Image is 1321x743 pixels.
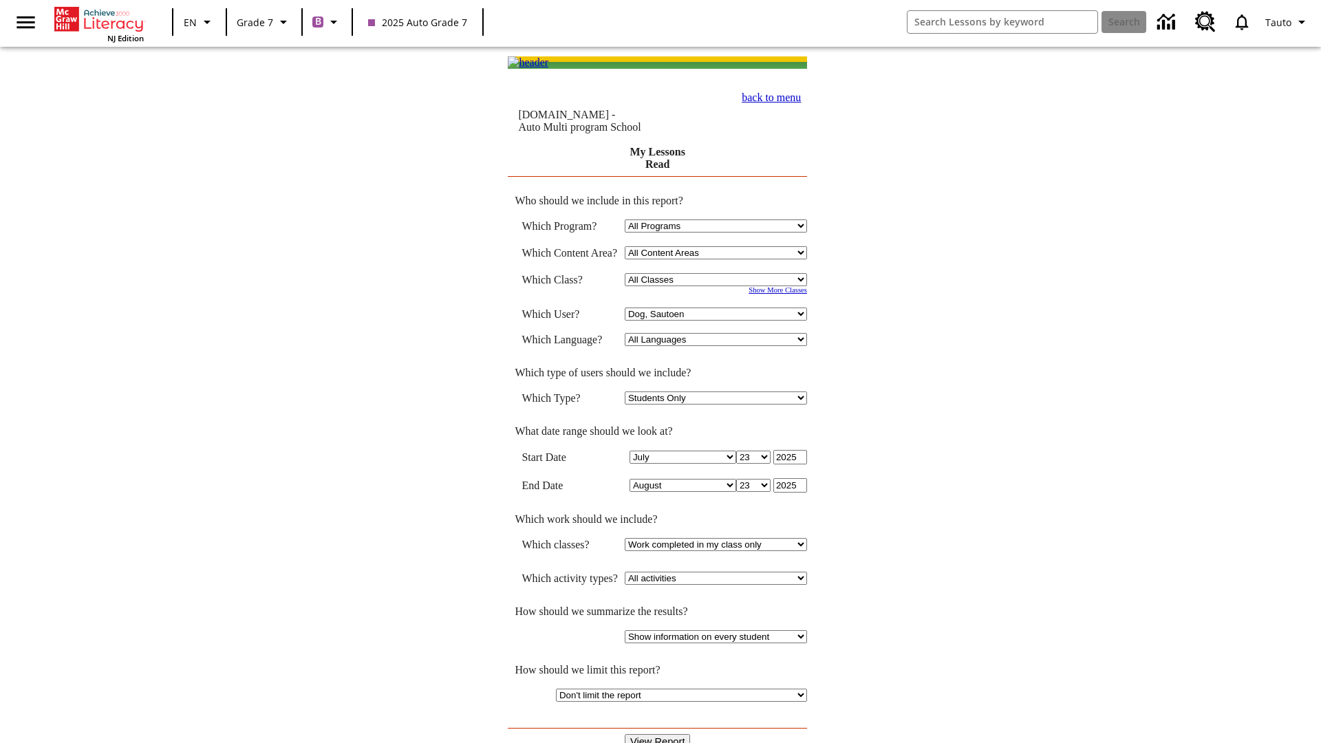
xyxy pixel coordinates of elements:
[522,308,618,321] td: Which User?
[518,109,693,133] td: [DOMAIN_NAME] -
[907,11,1097,33] input: search field
[522,219,618,233] td: Which Program?
[1224,4,1260,40] a: Notifications
[508,367,807,379] td: Which type of users should we include?
[508,56,548,69] img: header
[1265,15,1291,30] span: Tauto
[508,513,807,526] td: Which work should we include?
[522,273,618,286] td: Which Class?
[107,33,144,43] span: NJ Edition
[749,286,807,294] a: Show More Classes
[184,15,197,30] span: EN
[237,15,273,30] span: Grade 7
[522,478,618,493] td: End Date
[178,10,222,34] button: Language: EN, Select a language
[522,450,618,464] td: Start Date
[1187,3,1224,41] a: Resource Center, Will open in new tab
[307,10,347,34] button: Boost Class color is purple. Change class color
[522,247,617,259] nobr: Which Content Area?
[54,4,144,43] div: Home
[522,333,618,346] td: Which Language?
[315,13,321,30] span: B
[6,2,46,43] button: Open side menu
[508,664,807,676] td: How should we limit this report?
[522,391,618,405] td: Which Type?
[231,10,297,34] button: Grade: Grade 7, Select a grade
[368,15,467,30] span: 2025 Auto Grade 7
[508,425,807,438] td: What date range should we look at?
[1260,10,1315,34] button: Profile/Settings
[508,195,807,207] td: Who should we include in this report?
[630,146,685,170] a: My Lessons Read
[522,572,618,585] td: Which activity types?
[522,538,618,551] td: Which classes?
[1149,3,1187,41] a: Data Center
[518,121,641,133] nobr: Auto Multi program School
[742,91,801,103] a: back to menu
[508,605,807,618] td: How should we summarize the results?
